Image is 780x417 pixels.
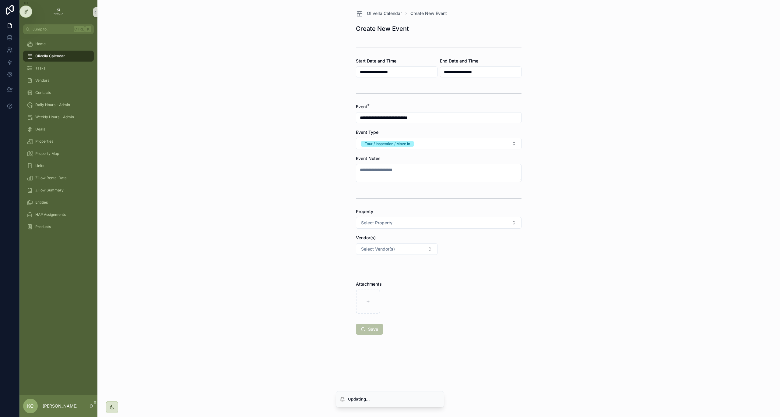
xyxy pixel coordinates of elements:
a: HAP Assignments [23,209,94,220]
span: Select Property [361,220,392,226]
h1: Create New Event [356,24,409,33]
button: Select Button [356,243,437,255]
span: KC [27,402,34,410]
a: Daily Hours - Admin [23,99,94,110]
span: Weekly Hours - Admin [35,115,74,119]
a: Zillow Summary [23,185,94,196]
a: Create New Event [410,10,447,16]
span: Zillow Summary [35,188,64,193]
span: Attachments [356,281,382,287]
a: Weekly Hours - Admin [23,112,94,123]
span: Event Notes [356,156,381,161]
a: Entities [23,197,94,208]
span: Daily Hours - Admin [35,102,70,107]
span: Properties [35,139,53,144]
span: Jump to... [33,27,71,32]
img: App logo [54,7,63,17]
a: Vendors [23,75,94,86]
span: HAP Assignments [35,212,66,217]
span: Units [35,163,44,168]
span: K [86,27,91,32]
a: Properties [23,136,94,147]
span: Vendors [35,78,49,83]
span: Property Map [35,151,59,156]
a: Deals [23,124,94,135]
span: Select Vendor(s) [361,246,395,252]
span: Products [35,224,51,229]
span: Deals [35,127,45,132]
span: Ctrl [74,26,85,32]
a: Olivella Calendar [23,51,94,62]
span: Zillow Rental Data [35,176,67,180]
button: Select Button [356,138,522,149]
button: Select Button [356,217,522,229]
span: Entities [35,200,48,205]
span: Contacts [35,90,51,95]
span: Olivella Calendar [367,10,402,16]
span: End Date and Time [440,58,478,63]
a: Tasks [23,63,94,74]
a: Home [23,38,94,49]
div: Updating... [348,396,370,402]
span: Property [356,209,373,214]
a: Zillow Rental Data [23,173,94,184]
span: Olivella Calendar [35,54,65,59]
span: Event [356,104,367,109]
div: scrollable content [19,34,97,240]
a: Olivella Calendar [356,10,402,17]
a: Products [23,221,94,232]
span: Home [35,41,46,46]
span: Tasks [35,66,45,71]
button: Jump to...CtrlK [23,24,94,34]
span: Vendor(s) [356,235,376,240]
a: Contacts [23,87,94,98]
div: Tour / Inspection / Move In [365,141,410,147]
p: [PERSON_NAME] [43,403,78,409]
span: Start Date and Time [356,58,396,63]
a: Units [23,160,94,171]
a: Property Map [23,148,94,159]
span: Event Type [356,130,378,135]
